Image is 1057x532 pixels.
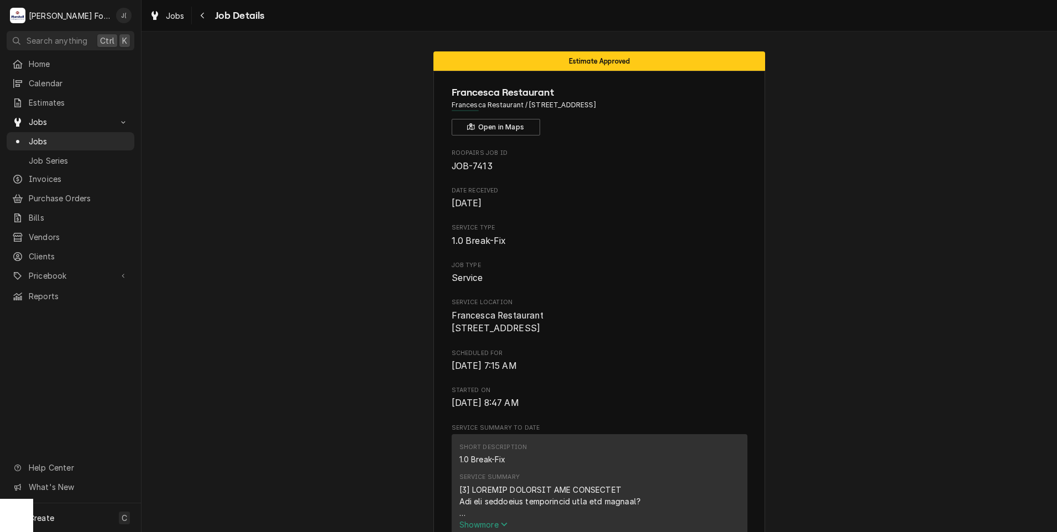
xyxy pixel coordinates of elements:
[452,261,747,285] div: Job Type
[29,58,129,70] span: Home
[29,481,128,493] span: What's New
[7,458,134,477] a: Go to Help Center
[452,223,747,232] span: Service Type
[452,359,747,373] span: Scheduled For
[452,298,747,307] span: Service Location
[459,520,508,529] span: Show more
[29,192,129,204] span: Purchase Orders
[29,173,129,185] span: Invoices
[7,113,134,131] a: Go to Jobs
[459,484,693,519] div: [3] LOREMIP DOLORSIT AME CONSECTET Adi eli seddoeius temporincid utla etd magnaal? Enim admin ven...
[7,247,134,265] a: Clients
[452,85,747,100] span: Name
[10,8,25,23] div: M
[194,7,212,24] button: Navigate back
[116,8,132,23] div: Jeff Debigare (109)'s Avatar
[452,186,747,195] span: Date Received
[7,31,134,50] button: Search anythingCtrlK
[452,310,543,334] span: Francesca Restaurant [STREET_ADDRESS]
[7,208,134,227] a: Bills
[29,135,129,147] span: Jobs
[7,74,134,92] a: Calendar
[7,152,134,170] a: Job Series
[29,270,112,281] span: Pricebook
[7,132,134,150] a: Jobs
[29,97,129,108] span: Estimates
[29,212,129,223] span: Bills
[29,155,129,166] span: Job Series
[459,453,506,465] div: 1.0 Break-Fix
[7,170,134,188] a: Invoices
[452,149,747,173] div: Roopairs Job ID
[29,77,129,89] span: Calendar
[212,8,265,23] span: Job Details
[7,478,134,496] a: Go to What's New
[7,267,134,285] a: Go to Pricebook
[7,93,134,112] a: Estimates
[166,10,185,22] span: Jobs
[452,197,747,210] span: Date Received
[452,386,747,395] span: Started On
[452,198,482,208] span: [DATE]
[10,8,25,23] div: Marshall Food Equipment Service's Avatar
[7,55,134,73] a: Home
[569,58,630,65] span: Estimate Approved
[452,272,747,285] span: Job Type
[459,519,693,530] button: Showmore
[452,424,747,432] span: Service Summary To Date
[7,287,134,305] a: Reports
[122,512,127,524] span: C
[116,8,132,23] div: J(
[452,186,747,210] div: Date Received
[100,35,114,46] span: Ctrl
[452,386,747,410] div: Started On
[452,85,747,135] div: Client Information
[27,35,87,46] span: Search anything
[145,7,189,25] a: Jobs
[459,473,520,482] div: Service Summary
[452,223,747,247] div: Service Type
[452,349,747,373] div: Scheduled For
[29,116,112,128] span: Jobs
[29,251,129,262] span: Clients
[433,51,765,71] div: Status
[29,462,128,473] span: Help Center
[452,236,506,246] span: 1.0 Break-Fix
[452,273,483,283] span: Service
[452,149,747,158] span: Roopairs Job ID
[452,397,747,410] span: Started On
[452,161,493,171] span: JOB-7413
[452,309,747,335] span: Service Location
[122,35,127,46] span: K
[452,119,540,135] button: Open in Maps
[452,261,747,270] span: Job Type
[452,361,517,371] span: [DATE] 7:15 AM
[452,349,747,358] span: Scheduled For
[452,160,747,173] span: Roopairs Job ID
[452,234,747,248] span: Service Type
[452,100,747,110] span: Address
[29,290,129,302] span: Reports
[452,298,747,335] div: Service Location
[29,513,54,523] span: Create
[29,231,129,243] span: Vendors
[459,443,527,452] div: Short Description
[29,10,110,22] div: [PERSON_NAME] Food Equipment Service
[7,228,134,246] a: Vendors
[452,398,519,408] span: [DATE] 8:47 AM
[7,189,134,207] a: Purchase Orders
